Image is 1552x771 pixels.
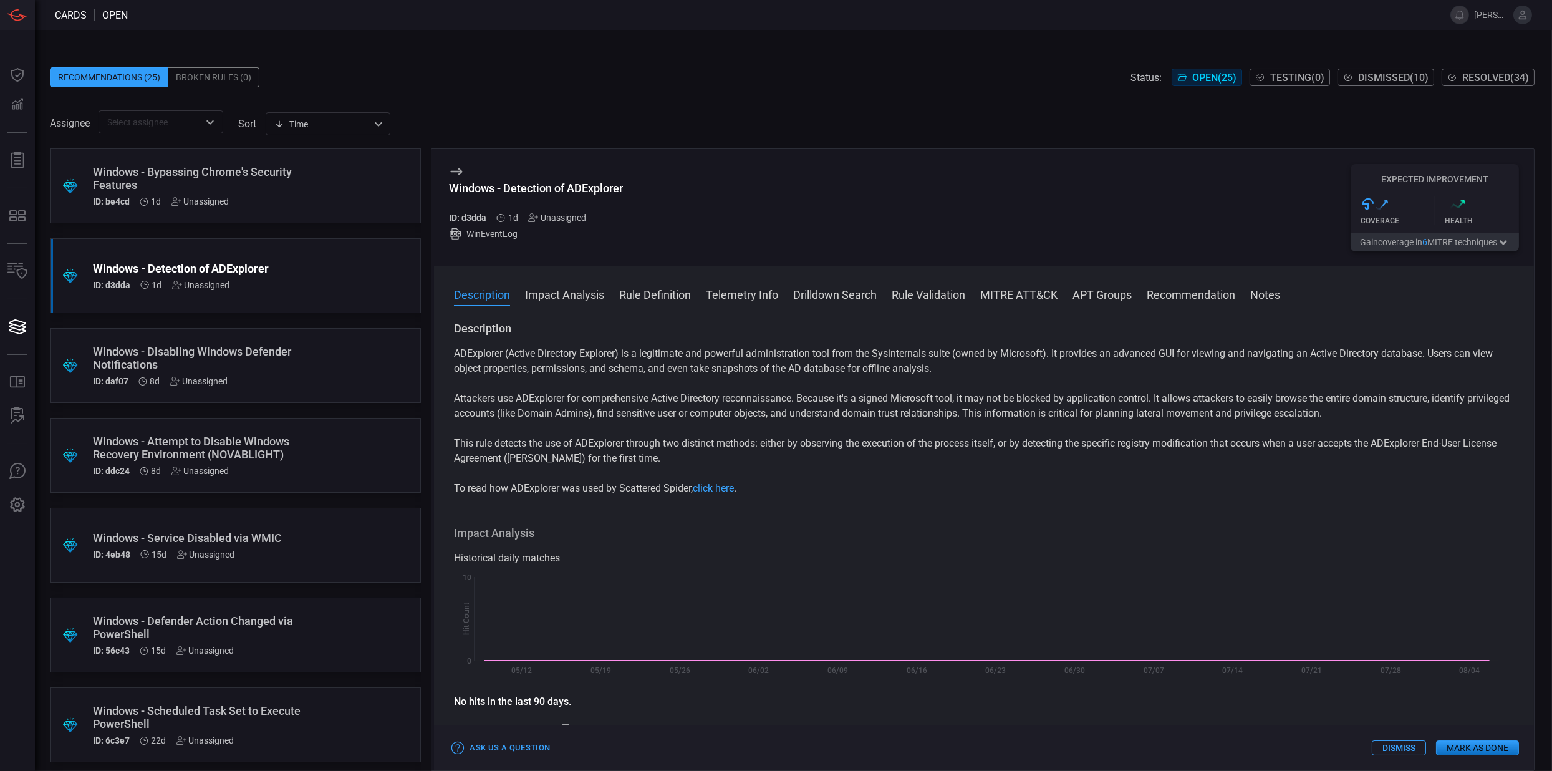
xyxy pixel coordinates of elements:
[1223,666,1243,675] text: 07/14
[152,735,166,745] span: Jul 21, 2025 4:28 AM
[508,213,518,223] span: Aug 11, 2025 4:43 AM
[1372,740,1426,755] button: Dismiss
[1351,174,1519,184] h5: Expected Improvement
[1192,72,1236,84] span: Open ( 25 )
[152,196,161,206] span: Aug 11, 2025 4:43 AM
[449,739,553,758] button: Ask Us a Question
[793,286,877,301] button: Drilldown Search
[827,666,848,675] text: 06/09
[1147,286,1235,301] button: Recommendation
[102,114,199,130] input: Select assignee
[693,482,734,494] a: click here
[1270,72,1324,84] span: Testing ( 0 )
[93,704,330,730] div: Windows - Scheduled Task Set to Execute PowerShell
[102,9,128,21] span: open
[274,118,370,130] div: Time
[454,481,1514,496] p: To read how ADExplorer was used by Scattered Spider, .
[55,9,87,21] span: Cards
[1144,666,1164,675] text: 07/07
[93,280,130,290] h5: ID: d3dda
[93,435,330,461] div: Windows - Attempt to Disable Windows Recovery Environment (NOVABLIGHT)
[1064,666,1085,675] text: 06/30
[93,376,128,386] h5: ID: daf07
[176,646,234,656] div: Unassigned
[171,466,229,476] div: Unassigned
[454,526,1514,541] h3: Impact Analysis
[1172,69,1242,86] button: Open(25)
[449,228,623,240] div: WinEventLog
[170,376,228,386] div: Unassigned
[749,666,769,675] text: 06/02
[1250,69,1330,86] button: Testing(0)
[670,666,690,675] text: 05/26
[2,60,32,90] button: Dashboard
[1301,666,1322,675] text: 07/21
[93,646,130,656] h5: ID: 56c43
[986,666,1006,675] text: 06/23
[1358,72,1429,84] span: Dismissed ( 10 )
[1361,216,1435,225] div: Coverage
[177,550,235,560] div: Unassigned
[93,165,330,192] div: Windows - Bypassing Chrome's Security Features
[980,286,1058,301] button: MITRE ATT&CK
[525,286,604,301] button: Impact Analysis
[152,466,161,476] span: Aug 04, 2025 3:17 AM
[1436,740,1519,755] button: Mark as Done
[2,145,32,175] button: Reports
[50,67,168,87] div: Recommendations (25)
[454,436,1514,466] p: This rule detects the use of ADExplorer through two distinct methods: either by observing the exe...
[454,346,1514,376] p: ADExplorer (Active Directory Explorer) is a legitimate and powerful administration tool from the ...
[93,345,330,371] div: Windows - Disabling Windows Defender Notifications
[1130,72,1162,84] span: Status:
[93,614,330,641] div: Windows - Defender Action Changed via PowerShell
[449,213,486,223] h5: ID: d3dda
[93,262,330,275] div: Windows - Detection of ADExplorer
[152,646,166,656] span: Jul 28, 2025 6:56 AM
[554,719,604,740] button: Copy
[467,657,471,666] text: 0
[2,457,32,487] button: Ask Us A Question
[152,280,162,290] span: Aug 11, 2025 4:43 AM
[590,666,611,675] text: 05/19
[907,666,927,675] text: 06/16
[2,90,32,120] button: Detections
[706,286,778,301] button: Telemetry Info
[1474,10,1508,20] span: [PERSON_NAME][EMAIL_ADDRESS][PERSON_NAME][DOMAIN_NAME]
[93,531,330,545] div: Windows - Service Disabled via WMIC
[93,196,130,206] h5: ID: be4cd
[1462,72,1529,84] span: Resolved ( 34 )
[2,490,32,520] button: Preferences
[2,401,32,431] button: ALERT ANALYSIS
[2,312,32,342] button: Cards
[449,182,623,195] div: Windows - Detection of ADExplorer
[50,117,90,129] span: Assignee
[93,550,130,560] h5: ID: 4eb48
[93,466,130,476] h5: ID: ddc24
[2,367,32,397] button: Rule Catalog
[171,196,229,206] div: Unassigned
[1381,666,1401,675] text: 07/28
[1422,237,1427,247] span: 6
[1445,216,1520,225] div: Health
[454,391,1514,421] p: Attackers use ADExplorer for comprehensive Active Directory reconnaissance. Because it's a signed...
[454,696,571,707] strong: No hits in the last 90 days.
[528,213,586,223] div: Unassigned
[463,573,471,582] text: 10
[1338,69,1434,86] button: Dismissed(10)
[454,321,1514,336] h3: Description
[454,722,545,737] a: Open results in SIEM
[2,201,32,231] button: MITRE - Detection Posture
[619,286,691,301] button: Rule Definition
[892,286,965,301] button: Rule Validation
[93,735,130,745] h5: ID: 6c3e7
[1460,666,1480,675] text: 08/04
[454,551,1514,566] div: Historical daily matches
[454,286,510,301] button: Description
[511,666,532,675] text: 05/12
[463,603,471,635] text: Hit Count
[176,735,234,745] div: Unassigned
[1250,286,1280,301] button: Notes
[152,550,167,560] span: Jul 28, 2025 6:56 AM
[1351,233,1519,251] button: Gaincoverage in6MITRE techniques
[1072,286,1132,301] button: APT Groups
